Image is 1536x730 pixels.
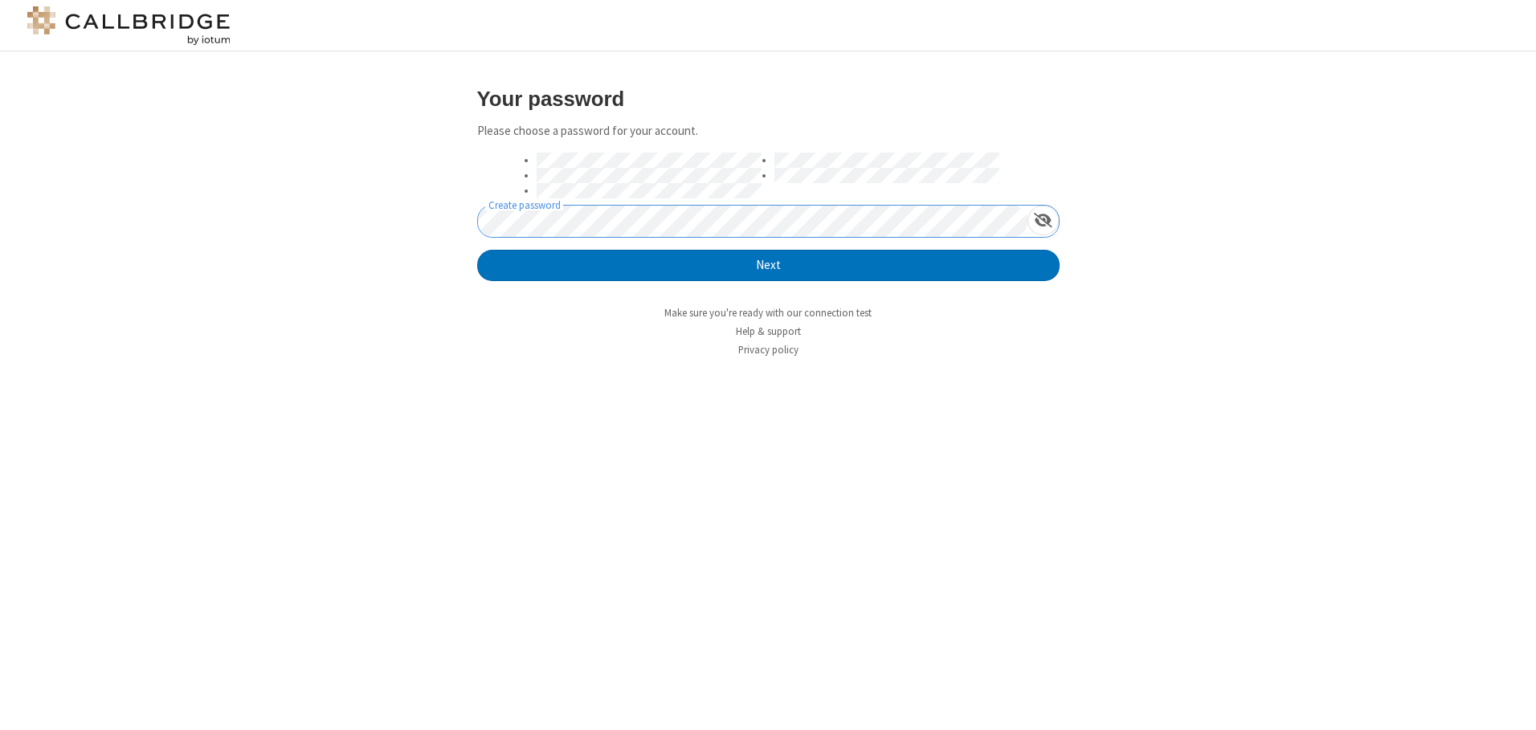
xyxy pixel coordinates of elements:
input: Create password [478,206,1027,237]
a: Privacy policy [738,343,799,357]
img: logo@2x.png [24,6,233,45]
a: Help & support [736,324,801,338]
a: Make sure you're ready with our connection test [664,306,872,320]
button: Next [477,250,1060,282]
h3: Your password [477,88,1060,110]
div: Show password [1027,206,1059,235]
p: Please choose a password for your account. [477,122,1060,141]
